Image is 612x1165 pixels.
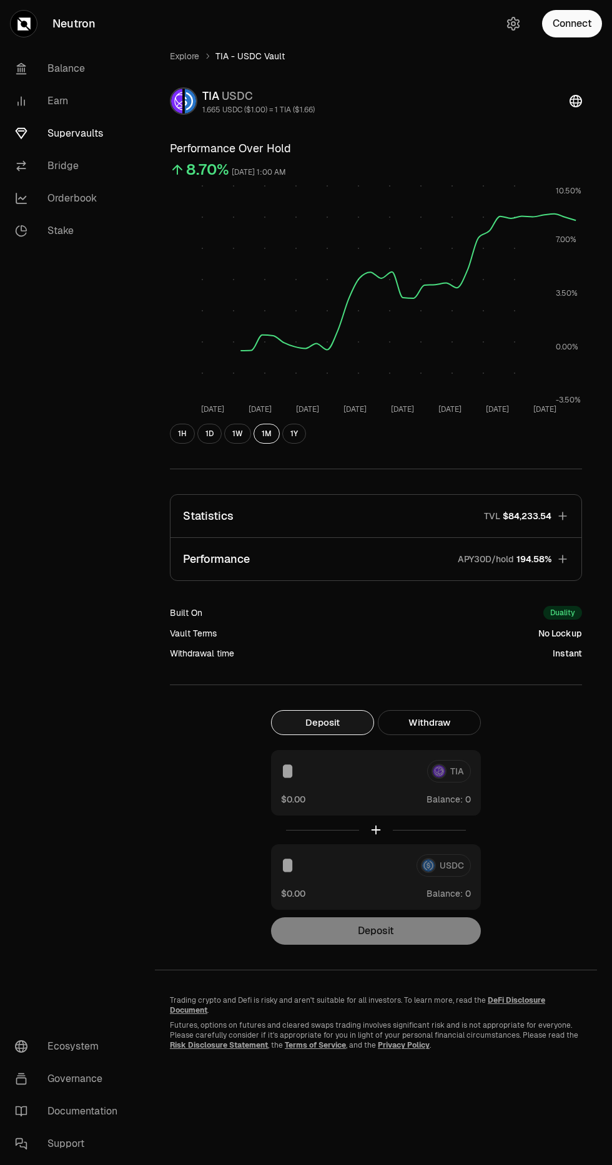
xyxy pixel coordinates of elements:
tspan: [DATE] [533,404,556,414]
a: Earn [5,85,135,117]
button: $0.00 [281,792,305,806]
p: APY30D/hold [458,553,514,565]
a: Support [5,1128,135,1160]
tspan: [DATE] [391,404,414,414]
a: Bridge [5,150,135,182]
a: Supervaults [5,117,135,150]
p: TVL [484,510,500,522]
button: 1W [224,424,251,444]
div: 1.665 USDC ($1.00) = 1 TIA ($1.66) [202,105,315,115]
p: Trading crypto and Defi is risky and aren't suitable for all investors. To learn more, read the . [170,995,582,1015]
div: Built On [170,607,202,619]
div: Withdrawal time [170,647,234,660]
a: Orderbook [5,182,135,215]
tspan: [DATE] [486,404,509,414]
span: 194.58% [516,553,551,565]
span: Balance: [427,887,463,900]
nav: breadcrumb [170,50,582,62]
span: TIA - USDC Vault [215,50,285,62]
div: 8.70% [186,160,229,180]
a: Terms of Service [285,1040,346,1050]
tspan: [DATE] [296,404,319,414]
p: Futures, options on futures and cleared swaps trading involves significant risk and is not approp... [170,1020,582,1050]
button: StatisticsTVL$84,233.54 [170,495,581,537]
tspan: [DATE] [343,404,367,414]
div: No Lockup [538,627,582,640]
tspan: 10.50% [556,186,581,196]
span: USDC [222,89,253,103]
img: USDC Logo [185,89,196,114]
div: TIA [202,87,315,105]
a: Explore [170,50,199,62]
tspan: 3.50% [556,288,578,298]
a: Balance [5,52,135,85]
div: Vault Terms [170,627,217,640]
tspan: 7.00% [556,235,576,245]
span: $84,233.54 [503,510,551,522]
button: PerformanceAPY30D/hold194.58% [170,538,581,580]
button: Connect [542,10,602,37]
div: Duality [543,606,582,620]
a: DeFi Disclosure Document [170,995,545,1015]
span: Balance: [427,793,463,806]
p: Statistics [183,507,234,525]
button: $0.00 [281,887,305,900]
a: Privacy Policy [378,1040,430,1050]
a: Stake [5,215,135,247]
tspan: [DATE] [249,404,272,414]
button: 1M [254,424,280,444]
tspan: [DATE] [201,404,224,414]
a: Risk Disclosure Statement [170,1040,268,1050]
img: TIA Logo [171,89,182,114]
button: 1H [170,424,195,444]
div: [DATE] 1:00 AM [232,165,286,180]
tspan: [DATE] [438,404,461,414]
p: Performance [183,550,250,568]
a: Ecosystem [5,1030,135,1063]
button: 1D [197,424,222,444]
button: Withdraw [378,710,481,735]
a: Documentation [5,1095,135,1128]
button: Deposit [271,710,374,735]
h3: Performance Over Hold [170,140,582,157]
tspan: 0.00% [556,342,578,352]
tspan: -3.50% [556,395,581,405]
a: Governance [5,1063,135,1095]
button: 1Y [282,424,306,444]
div: Instant [553,647,582,660]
